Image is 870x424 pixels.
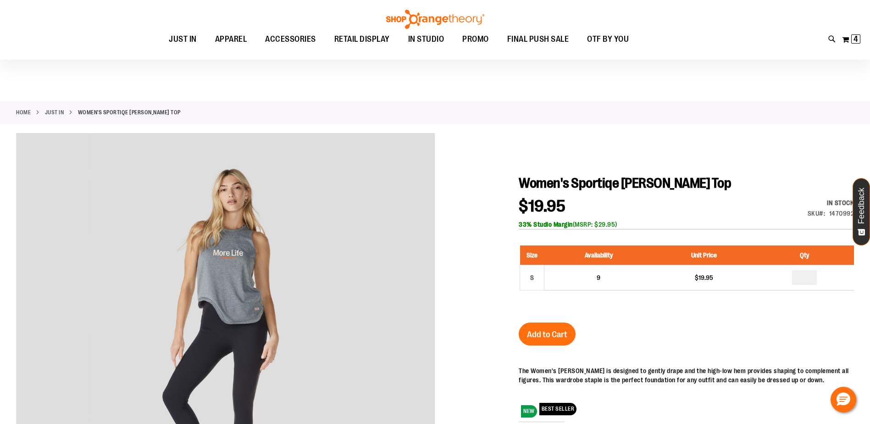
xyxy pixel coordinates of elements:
[399,29,454,50] a: IN STUDIO
[408,29,444,50] span: IN STUDIO
[755,245,854,265] th: Qty
[520,245,544,265] th: Size
[578,29,638,50] a: OTF BY YOU
[521,405,537,418] span: NEW
[265,29,316,50] span: ACCESSORIES
[853,34,858,44] span: 4
[519,220,854,229] div: (MSRP: $29.95)
[45,108,64,117] a: JUST IN
[215,29,247,50] span: APPAREL
[808,198,854,207] div: In stock
[78,108,181,117] strong: Women's Sportiqe [PERSON_NAME] Top
[453,29,498,50] a: PROMO
[808,198,854,207] div: Availability
[544,245,653,265] th: Availability
[525,271,539,285] div: S
[808,210,826,217] strong: SKU
[385,10,486,29] img: Shop Orangetheory
[519,366,854,385] p: The Women's [PERSON_NAME] is designed to gently drape and the high-low hem provides shaping to co...
[831,387,856,413] button: Hello, have a question? Let’s chat.
[587,29,629,50] span: OTF BY YOU
[169,29,197,50] span: JUST IN
[462,29,489,50] span: PROMO
[857,188,866,224] span: Feedback
[657,273,750,282] div: $19.95
[206,29,256,50] a: APPAREL
[498,29,578,50] a: FINAL PUSH SALE
[539,403,577,415] span: BEST SELLER
[519,323,576,346] button: Add to Cart
[829,209,854,218] div: 1470992
[527,329,567,340] span: Add to Cart
[334,29,390,50] span: RETAIL DISPLAY
[325,29,399,50] a: RETAIL DISPLAY
[256,29,325,50] a: ACCESSORIES
[507,29,569,50] span: FINAL PUSH SALE
[853,178,870,245] button: Feedback - Show survey
[160,29,206,50] a: JUST IN
[597,274,600,281] span: 9
[16,108,31,117] a: Home
[519,175,731,191] span: Women's Sportiqe [PERSON_NAME] Top
[519,221,573,228] b: 33% Studio Margin
[519,197,565,216] span: $19.95
[653,245,754,265] th: Unit Price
